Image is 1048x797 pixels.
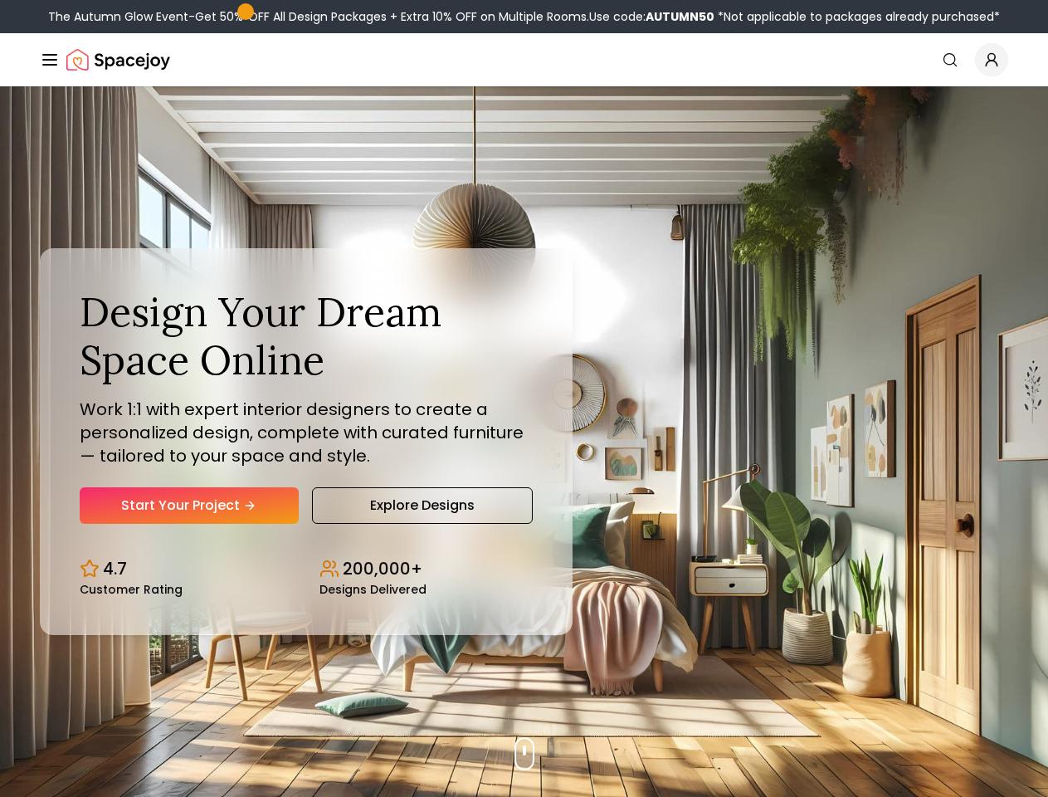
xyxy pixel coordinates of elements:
a: Spacejoy [66,43,170,76]
div: The Autumn Glow Event-Get 50% OFF All Design Packages + Extra 10% OFF on Multiple Rooms. [48,8,1000,25]
p: 4.7 [103,557,127,580]
small: Designs Delivered [319,584,427,595]
h1: Design Your Dream Space Online [80,288,533,384]
a: Start Your Project [80,487,299,524]
span: Use code: [589,8,714,25]
img: Spacejoy Logo [66,43,170,76]
span: *Not applicable to packages already purchased* [714,8,1000,25]
nav: Global [40,33,1008,86]
div: Design stats [80,544,533,595]
small: Customer Rating [80,584,183,595]
p: 200,000+ [343,557,422,580]
a: Explore Designs [312,487,533,524]
b: AUTUMN50 [646,8,714,25]
p: Work 1:1 with expert interior designers to create a personalized design, complete with curated fu... [80,398,533,467]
